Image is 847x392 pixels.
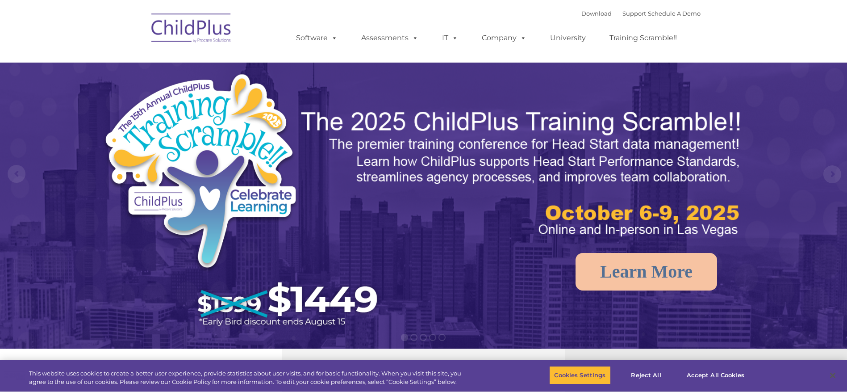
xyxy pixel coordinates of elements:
a: Support [622,10,646,17]
span: Last name [124,59,151,66]
button: Reject All [618,366,674,385]
img: ChildPlus by Procare Solutions [147,7,236,52]
a: University [541,29,595,47]
span: Phone number [124,96,162,102]
a: Company [473,29,535,47]
a: Schedule A Demo [648,10,701,17]
font: | [581,10,701,17]
a: Software [287,29,346,47]
button: Cookies Settings [549,366,610,385]
a: Download [581,10,612,17]
a: IT [433,29,467,47]
button: Accept All Cookies [682,366,749,385]
a: Training Scramble!! [601,29,686,47]
a: Learn More [576,253,717,291]
div: This website uses cookies to create a better user experience, provide statistics about user visit... [29,369,466,387]
a: Assessments [352,29,427,47]
button: Close [823,366,843,385]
